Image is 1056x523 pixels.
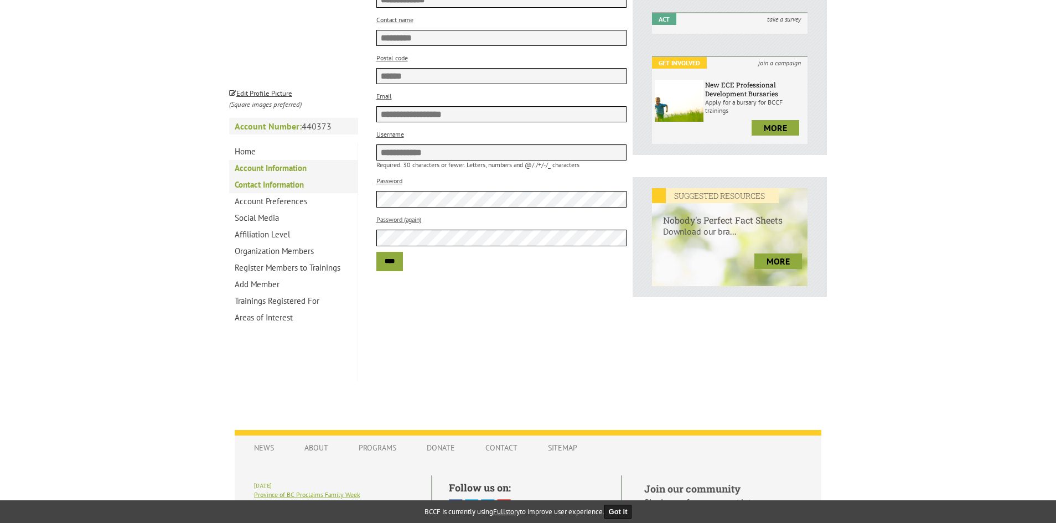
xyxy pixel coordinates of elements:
[497,499,511,513] img: You Tube
[229,210,358,226] a: Social Media
[229,226,358,243] a: Affiliation Level
[752,120,799,136] a: more
[604,505,632,519] button: Got it
[652,57,707,69] em: Get Involved
[229,243,358,260] a: Organization Members
[652,188,779,203] em: SUGGESTED RESOURCES
[376,215,421,224] label: Password (again)
[752,57,807,69] i: join a campaign
[416,437,466,458] a: Donate
[760,13,807,25] i: take a survey
[229,293,358,309] a: Trainings Registered For
[376,130,404,138] label: Username
[254,482,415,489] h6: [DATE]
[493,507,520,516] a: Fullstory
[652,203,807,226] h6: Nobody's Perfect Fact Sheets
[376,177,402,185] label: Password
[243,437,285,458] a: News
[229,143,358,160] a: Home
[376,54,408,62] label: Postal code
[474,437,529,458] a: Contact
[229,309,358,326] a: Areas of Interest
[537,437,588,458] a: Sitemap
[652,226,807,248] p: Download our bra...
[376,92,392,100] label: Email
[705,80,805,98] h6: New ECE Professional Development Bursaries
[229,260,358,276] a: Register Members to Trainings
[481,499,495,513] img: Linked In
[229,160,358,177] a: Account Information
[705,98,805,115] p: Apply for a bursary for BCCF trainings
[229,100,302,109] i: (Square images preferred)
[348,437,407,458] a: Programs
[449,481,604,494] h5: Follow us on:
[449,499,463,513] img: Facebook
[652,13,676,25] em: Act
[254,490,360,499] a: Province of BC Proclaims Family Week
[754,253,802,269] a: more
[229,276,358,293] a: Add Member
[644,482,802,495] h5: Join our community
[229,118,358,134] p: 440373
[376,15,413,24] label: Contact name
[229,177,358,193] a: Contact Information
[229,87,292,98] a: Edit Profile Picture
[235,121,302,132] strong: Account Number:
[293,437,339,458] a: About
[465,499,479,513] img: Twitter
[376,160,627,169] p: Required. 30 characters or fewer. Letters, numbers and @/./+/-/_ characters
[229,193,358,210] a: Account Preferences
[229,89,292,98] small: Edit Profile Picture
